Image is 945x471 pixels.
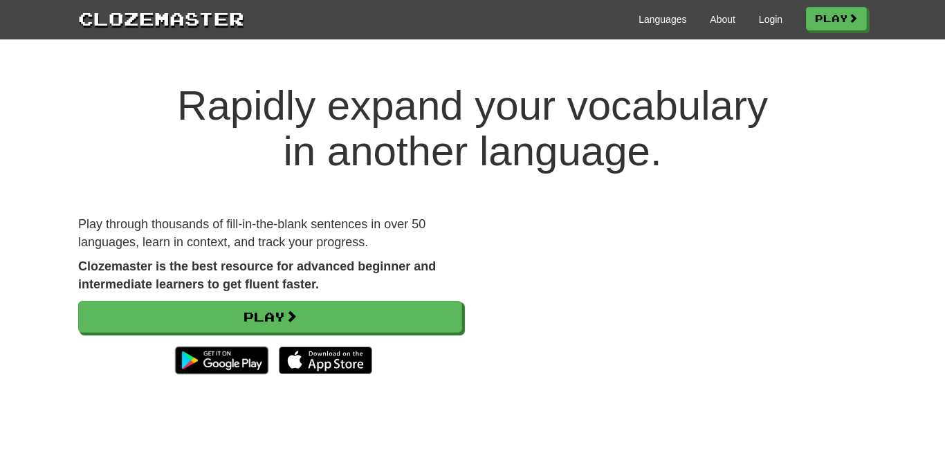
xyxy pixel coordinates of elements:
[759,12,782,26] a: Login
[806,7,867,30] a: Play
[168,340,275,381] img: Get it on Google Play
[78,301,462,333] a: Play
[78,259,436,291] strong: Clozemaster is the best resource for advanced beginner and intermediate learners to get fluent fa...
[279,347,372,374] img: Download_on_the_App_Store_Badge_US-UK_135x40-25178aeef6eb6b83b96f5f2d004eda3bffbb37122de64afbaef7...
[639,12,686,26] a: Languages
[78,6,244,31] a: Clozemaster
[710,12,735,26] a: About
[78,216,462,251] p: Play through thousands of fill-in-the-blank sentences in over 50 languages, learn in context, and...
